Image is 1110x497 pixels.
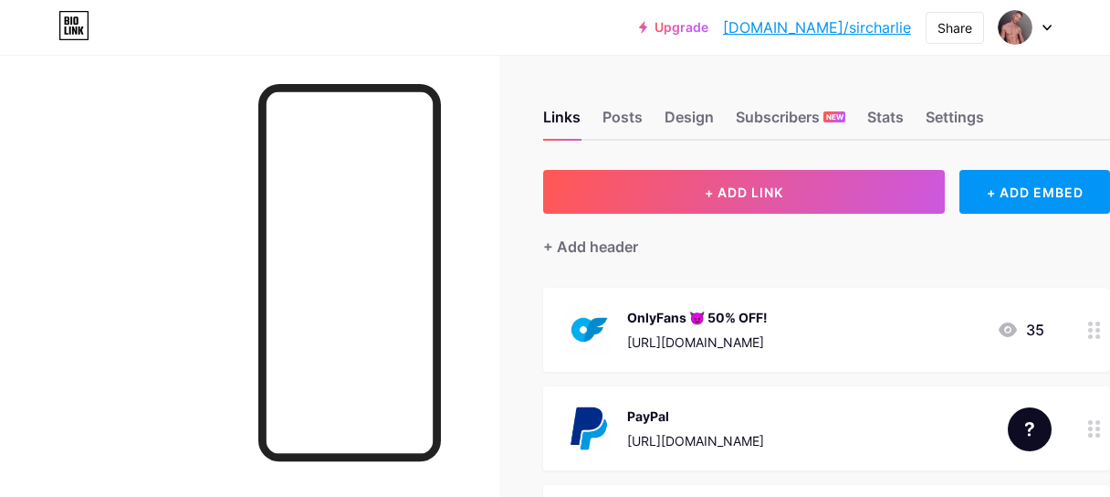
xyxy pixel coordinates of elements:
div: Posts [602,106,643,139]
span: + ADD LINK [705,185,783,200]
div: PayPal [627,407,764,426]
div: [URL][DOMAIN_NAME] [627,333,768,352]
div: + ADD EMBED [959,170,1110,214]
div: Share [937,18,972,37]
img: PayPal [565,405,613,452]
a: [DOMAIN_NAME]/sircharlie [723,16,911,38]
div: Stats [867,106,904,139]
button: + ADD LINK [543,170,945,214]
img: OnlyFans 😈 50% OFF! [565,306,613,354]
div: 35 [997,319,1044,341]
div: Design [665,106,714,139]
span: NEW [826,111,843,122]
img: sircharlie [998,10,1032,45]
div: Settings [926,106,984,139]
a: Upgrade [639,20,708,35]
div: [URL][DOMAIN_NAME] [627,431,764,450]
div: OnlyFans 😈 50% OFF! [627,308,768,327]
div: Links [543,106,581,139]
div: + Add header [543,236,638,258]
div: Subscribers [736,106,845,139]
